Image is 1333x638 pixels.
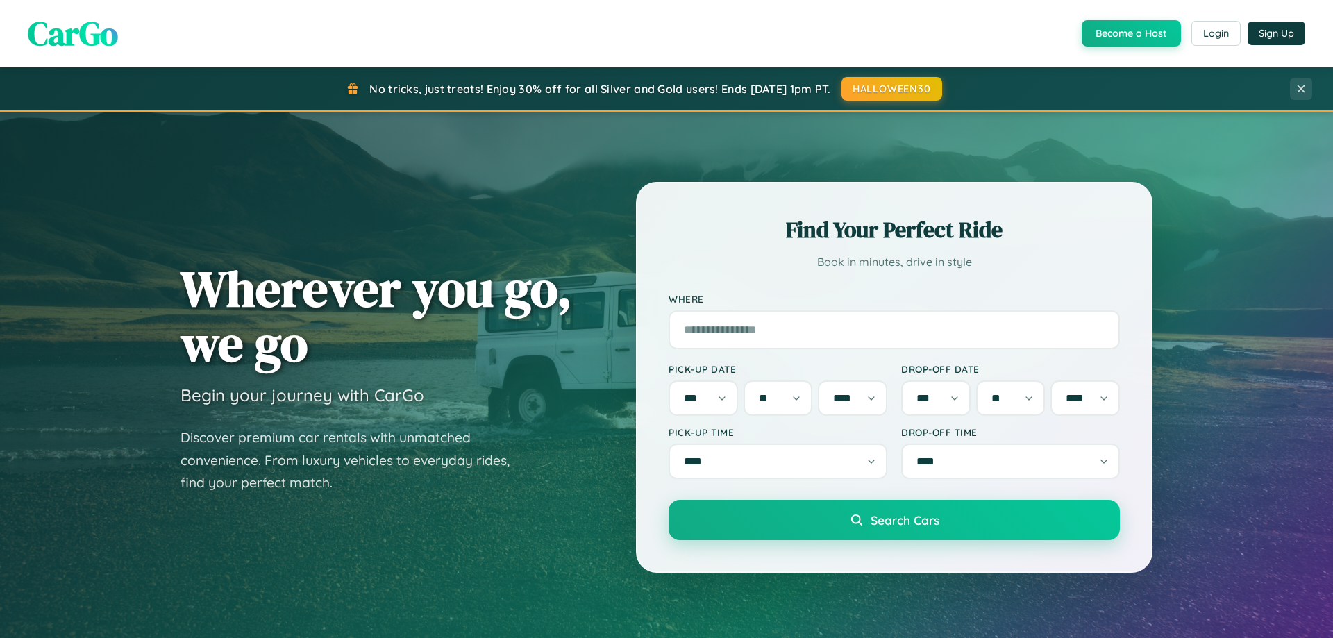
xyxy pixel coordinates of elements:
[901,426,1120,438] label: Drop-off Time
[369,82,830,96] span: No tricks, just treats! Enjoy 30% off for all Silver and Gold users! Ends [DATE] 1pm PT.
[901,363,1120,375] label: Drop-off Date
[669,252,1120,272] p: Book in minutes, drive in style
[28,10,118,56] span: CarGo
[669,500,1120,540] button: Search Cars
[841,77,942,101] button: HALLOWEEN30
[1248,22,1305,45] button: Sign Up
[669,363,887,375] label: Pick-up Date
[669,293,1120,305] label: Where
[669,426,887,438] label: Pick-up Time
[181,261,572,371] h1: Wherever you go, we go
[1082,20,1181,47] button: Become a Host
[669,215,1120,245] h2: Find Your Perfect Ride
[181,385,424,405] h3: Begin your journey with CarGo
[1191,21,1241,46] button: Login
[871,512,939,528] span: Search Cars
[181,426,528,494] p: Discover premium car rentals with unmatched convenience. From luxury vehicles to everyday rides, ...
